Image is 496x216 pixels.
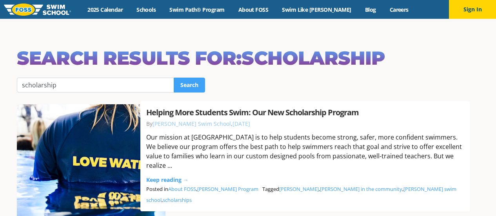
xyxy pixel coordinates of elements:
[17,78,174,93] input: Search …
[197,185,258,192] a: [PERSON_NAME] Program
[163,6,231,13] a: Swim Path® Program
[17,46,480,70] h1: Search Results for:
[242,47,385,69] span: scholarship
[163,196,192,203] a: scholarships
[358,6,383,13] a: Blog
[146,185,262,192] span: Posted in ,
[174,78,205,93] input: Search
[146,107,359,118] a: Helping More Students Swim: Our New Scholarship Program
[168,185,196,192] a: About FOSS
[231,6,275,13] a: About FOSS
[231,120,250,127] span: ,
[233,120,250,127] a: [DATE]
[81,6,130,13] a: 2025 Calendar
[146,120,231,127] span: By
[146,176,189,183] a: Keep reading →
[275,6,358,13] a: Swim Like [PERSON_NAME]
[130,6,163,13] a: Schools
[320,185,402,192] a: [PERSON_NAME] in the community
[4,4,71,16] img: FOSS Swim School Logo
[146,133,464,170] div: Our mission at [GEOGRAPHIC_DATA] is to help students become strong, safer, more confident swimmer...
[146,185,456,203] span: Tagged , , ,
[153,120,231,127] a: [PERSON_NAME] Swim School
[383,6,415,13] a: Careers
[279,185,319,192] a: [PERSON_NAME]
